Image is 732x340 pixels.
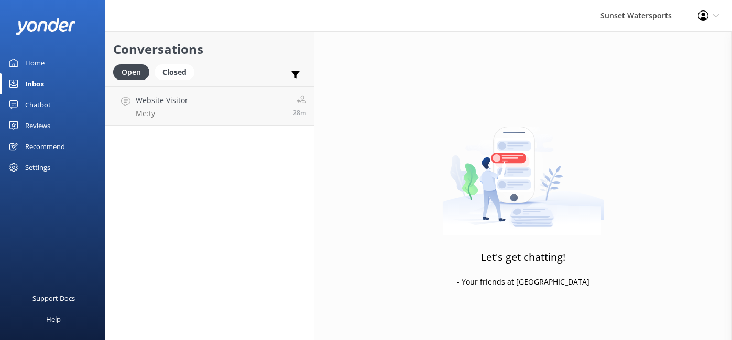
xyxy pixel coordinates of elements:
h3: Let's get chatting! [481,249,565,266]
a: Open [113,66,155,77]
div: Open [113,64,149,80]
div: Inbox [25,73,45,94]
div: Closed [155,64,194,80]
img: yonder-white-logo.png [16,18,76,35]
div: Settings [25,157,50,178]
div: Chatbot [25,94,51,115]
a: Website VisitorMe:ty28m [105,86,314,126]
p: Me: ty [136,109,188,118]
div: Support Docs [32,288,75,309]
span: Sep 24 2025 07:17am (UTC -05:00) America/Cancun [293,108,306,117]
img: artwork of a man stealing a conversation from at giant smartphone [442,105,604,235]
h2: Conversations [113,39,306,59]
div: Reviews [25,115,50,136]
div: Recommend [25,136,65,157]
p: - Your friends at [GEOGRAPHIC_DATA] [457,276,589,288]
h4: Website Visitor [136,95,188,106]
div: Help [46,309,61,330]
a: Closed [155,66,200,77]
div: Home [25,52,45,73]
